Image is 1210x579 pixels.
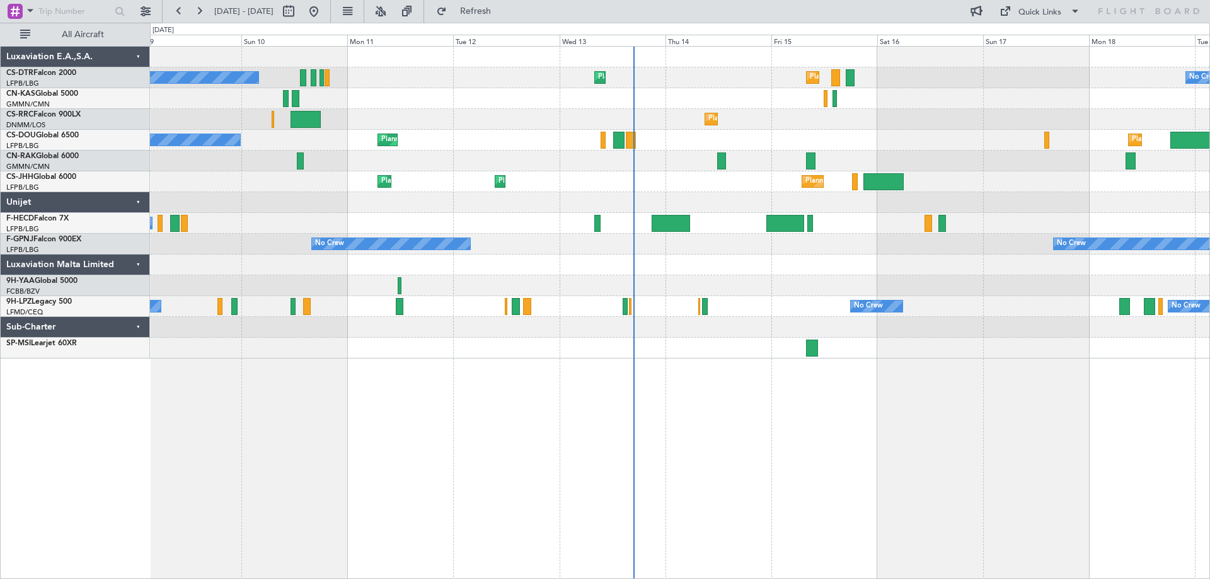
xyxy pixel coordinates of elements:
[241,35,347,46] div: Sun 10
[6,152,79,160] a: CN-RAKGlobal 6000
[6,340,31,347] span: SP-MSI
[430,1,506,21] button: Refresh
[598,68,662,87] div: Planned Maint Sofia
[6,236,33,243] span: F-GPNJ
[153,25,174,36] div: [DATE]
[6,298,72,306] a: 9H-LPZLegacy 500
[214,6,274,17] span: [DATE] - [DATE]
[6,162,50,171] a: GMMN/CMN
[6,183,39,192] a: LFPB/LBG
[6,173,76,181] a: CS-JHHGlobal 6000
[6,79,39,88] a: LFPB/LBG
[1057,234,1086,253] div: No Crew
[771,35,877,46] div: Fri 15
[993,1,1086,21] button: Quick Links
[805,172,1004,191] div: Planned Maint [GEOGRAPHIC_DATA] ([GEOGRAPHIC_DATA])
[560,35,665,46] div: Wed 13
[6,173,33,181] span: CS-JHH
[6,236,81,243] a: F-GPNJFalcon 900EX
[498,172,697,191] div: Planned Maint [GEOGRAPHIC_DATA] ([GEOGRAPHIC_DATA])
[38,2,111,21] input: Trip Number
[6,141,39,151] a: LFPB/LBG
[6,90,78,98] a: CN-KASGlobal 5000
[14,25,137,45] button: All Aircraft
[6,245,39,255] a: LFPB/LBG
[983,35,1089,46] div: Sun 17
[6,111,81,118] a: CS-RRCFalcon 900LX
[810,68,1008,87] div: Planned Maint [GEOGRAPHIC_DATA] ([GEOGRAPHIC_DATA])
[6,224,39,234] a: LFPB/LBG
[6,132,36,139] span: CS-DOU
[453,35,559,46] div: Tue 12
[6,111,33,118] span: CS-RRC
[315,234,344,253] div: No Crew
[135,35,241,46] div: Sat 9
[6,120,45,130] a: DNMM/LOS
[6,277,35,285] span: 9H-YAA
[6,90,35,98] span: CN-KAS
[6,215,34,222] span: F-HECD
[381,130,580,149] div: Planned Maint [GEOGRAPHIC_DATA] ([GEOGRAPHIC_DATA])
[665,35,771,46] div: Thu 14
[6,69,76,77] a: CS-DTRFalcon 2000
[6,132,79,139] a: CS-DOUGlobal 6500
[1172,297,1201,316] div: No Crew
[347,35,453,46] div: Mon 11
[6,307,43,317] a: LFMD/CEQ
[1089,35,1195,46] div: Mon 18
[381,172,580,191] div: Planned Maint [GEOGRAPHIC_DATA] ([GEOGRAPHIC_DATA])
[877,35,983,46] div: Sat 16
[33,30,133,39] span: All Aircraft
[6,152,36,160] span: CN-RAK
[6,287,40,296] a: FCBB/BZV
[6,340,77,347] a: SP-MSILearjet 60XR
[6,69,33,77] span: CS-DTR
[6,100,50,109] a: GMMN/CMN
[6,215,69,222] a: F-HECDFalcon 7X
[854,297,883,316] div: No Crew
[449,7,502,16] span: Refresh
[1018,6,1061,19] div: Quick Links
[708,110,839,129] div: Planned Maint Lagos ([PERSON_NAME])
[6,277,78,285] a: 9H-YAAGlobal 5000
[6,298,32,306] span: 9H-LPZ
